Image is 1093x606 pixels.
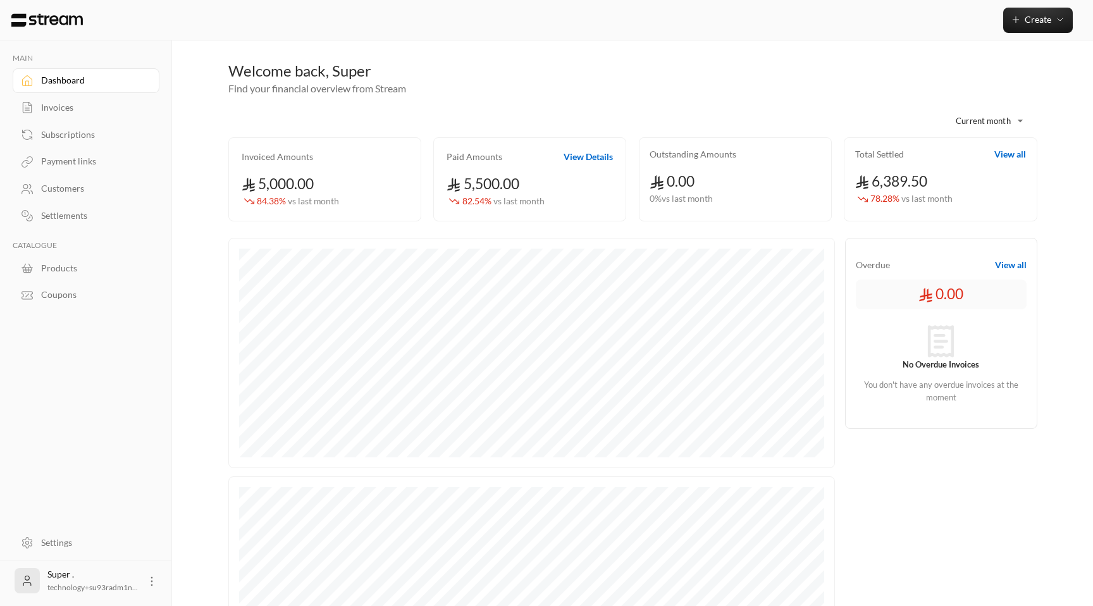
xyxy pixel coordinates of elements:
[47,583,138,592] span: technology+su93radm1n...
[13,530,159,555] a: Settings
[41,536,144,549] div: Settings
[228,82,406,94] span: Find your financial overview from Stream
[47,568,138,593] div: Super .
[901,193,953,204] span: vs last month
[855,173,928,190] span: 6,389.50
[936,104,1031,137] div: Current month
[41,182,144,195] div: Customers
[650,148,736,161] h2: Outstanding Amounts
[228,61,1037,81] div: Welcome back, Super
[41,262,144,275] div: Products
[41,288,144,301] div: Coupons
[13,122,159,147] a: Subscriptions
[650,192,713,206] span: 0 % vs last month
[650,173,695,190] span: 0.00
[13,204,159,228] a: Settlements
[493,195,545,206] span: vs last month
[564,151,613,163] button: View Details
[242,151,313,163] h2: Invoiced Amounts
[855,148,904,161] h2: Total Settled
[288,195,339,206] span: vs last month
[1025,14,1051,25] span: Create
[13,176,159,201] a: Customers
[13,149,159,174] a: Payment links
[13,68,159,93] a: Dashboard
[41,74,144,87] div: Dashboard
[13,283,159,307] a: Coupons
[13,96,159,120] a: Invoices
[870,192,953,206] span: 78.28 %
[41,128,144,141] div: Subscriptions
[1003,8,1073,33] button: Create
[41,209,144,222] div: Settlements
[995,259,1027,271] button: View all
[447,175,519,192] span: 5,500.00
[918,283,963,305] span: 0.00
[257,195,339,208] span: 84.38 %
[447,151,502,163] h2: Paid Amounts
[13,256,159,280] a: Products
[862,379,1020,404] p: You don't have any overdue invoices at the moment
[242,175,314,192] span: 5,000.00
[41,101,144,114] div: Invoices
[13,240,159,250] p: CATALOGUE
[13,53,159,63] p: MAIN
[10,13,84,27] img: Logo
[41,155,144,168] div: Payment links
[856,259,890,271] span: Overdue
[462,195,545,208] span: 82.54 %
[903,359,979,369] strong: No Overdue Invoices
[994,148,1026,161] button: View all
